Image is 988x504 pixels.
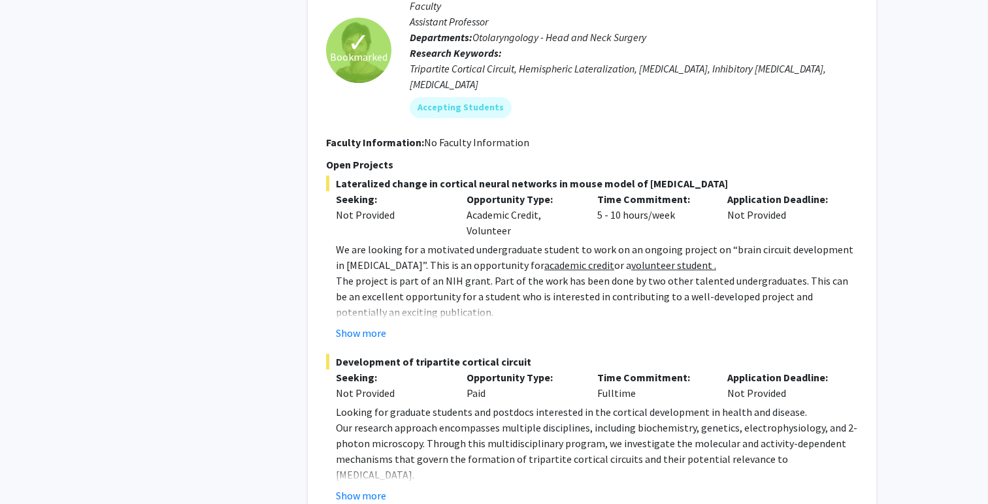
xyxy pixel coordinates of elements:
[10,445,56,494] iframe: Chat
[326,354,858,370] span: Development of tripartite cortical circuit
[544,259,614,272] u: academic credit
[336,385,447,401] div: Not Provided
[330,49,387,65] span: Bookmarked
[472,31,646,44] span: Otolaryngology - Head and Neck Surgery
[336,191,447,207] p: Seeking:
[587,191,718,238] div: 5 - 10 hours/week
[348,36,370,49] span: ✓
[336,488,386,503] button: Show more
[457,370,587,401] div: Paid
[587,370,718,401] div: Fulltime
[336,404,858,420] p: Looking for graduate students and postdocs interested in the cortical development in health and d...
[336,420,858,482] p: Our research approach encompasses multiple disciplines, including biochemistry, genetics, electro...
[457,191,587,238] div: Academic Credit, Volunteer
[597,191,708,207] p: Time Commitment:
[336,242,858,273] p: We are looking for a motivated undergraduate student to work on an ongoing project on “brain circ...
[717,370,848,401] div: Not Provided
[467,370,578,385] p: Opportunity Type:
[467,191,578,207] p: Opportunity Type:
[410,46,502,59] b: Research Keywords:
[597,370,708,385] p: Time Commitment:
[326,136,424,149] b: Faculty Information:
[631,259,716,272] u: volunteer student .
[336,273,858,320] p: The project is part of an NIH grant. Part of the work has been done by two other talented undergr...
[727,370,838,385] p: Application Deadline:
[410,97,512,118] mat-chip: Accepting Students
[727,191,838,207] p: Application Deadline:
[326,157,858,172] p: Open Projects
[336,207,447,223] div: Not Provided
[326,176,858,191] span: Lateralized change in cortical neural networks in mouse model of [MEDICAL_DATA]
[410,61,858,92] div: Tripartite Cortical Circuit, Hemispheric Lateralization, [MEDICAL_DATA], Inhibitory [MEDICAL_DATA...
[336,370,447,385] p: Seeking:
[410,31,472,44] b: Departments:
[717,191,848,238] div: Not Provided
[410,14,858,29] p: Assistant Professor
[336,325,386,341] button: Show more
[424,136,529,149] span: No Faculty Information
